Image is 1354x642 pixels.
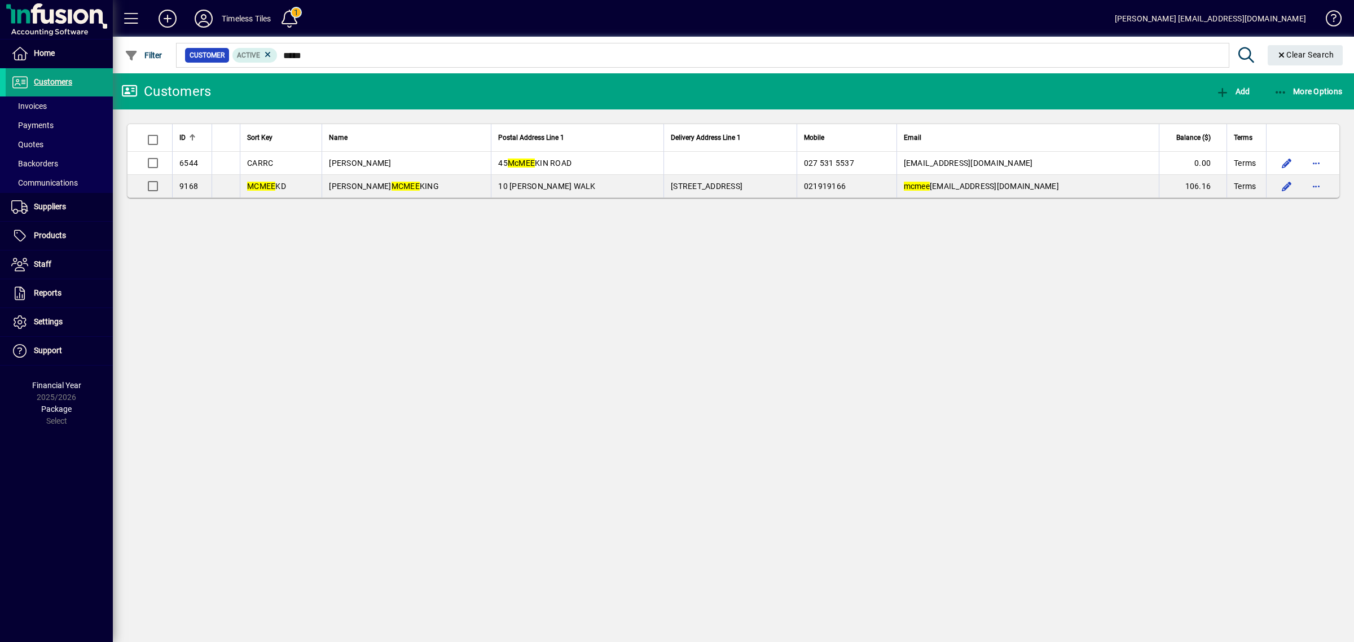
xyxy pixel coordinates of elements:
[392,182,420,191] em: MCMEE
[804,131,824,144] span: Mobile
[329,182,439,191] span: [PERSON_NAME] KING
[804,182,846,191] span: 021919166
[6,154,113,173] a: Backorders
[6,39,113,68] a: Home
[6,193,113,221] a: Suppliers
[179,182,198,191] span: 9168
[237,51,260,59] span: Active
[34,231,66,240] span: Products
[232,48,278,63] mat-chip: Activation Status: Active
[498,182,595,191] span: 10 [PERSON_NAME] WALK
[247,182,275,191] em: MCMEE
[1278,177,1296,195] button: Edit
[1271,81,1346,102] button: More Options
[329,159,391,168] span: [PERSON_NAME]
[1234,157,1256,169] span: Terms
[904,182,930,191] em: mcmee
[804,131,890,144] div: Mobile
[329,131,348,144] span: Name
[6,308,113,336] a: Settings
[32,381,81,390] span: Financial Year
[6,173,113,192] a: Communications
[1115,10,1306,28] div: [PERSON_NAME] [EMAIL_ADDRESS][DOMAIN_NAME]
[121,82,211,100] div: Customers
[1234,131,1252,144] span: Terms
[34,288,61,297] span: Reports
[11,140,43,149] span: Quotes
[11,102,47,111] span: Invoices
[34,77,72,86] span: Customers
[247,182,286,191] span: KD
[34,317,63,326] span: Settings
[11,159,58,168] span: Backorders
[1159,175,1226,197] td: 106.16
[1277,50,1334,59] span: Clear Search
[1278,154,1296,172] button: Edit
[34,260,51,269] span: Staff
[904,131,921,144] span: Email
[1307,177,1325,195] button: More options
[671,131,741,144] span: Delivery Address Line 1
[247,159,273,168] span: CARRC
[1213,81,1252,102] button: Add
[11,121,54,130] span: Payments
[498,131,564,144] span: Postal Address Line 1
[150,8,186,29] button: Add
[222,10,271,28] div: Timeless Tiles
[804,159,854,168] span: 027 531 5537
[6,135,113,154] a: Quotes
[6,250,113,279] a: Staff
[904,182,1059,191] span: [EMAIL_ADDRESS][DOMAIN_NAME]
[34,346,62,355] span: Support
[247,131,272,144] span: Sort Key
[904,131,1153,144] div: Email
[1216,87,1250,96] span: Add
[1159,152,1226,175] td: 0.00
[6,337,113,365] a: Support
[190,50,225,61] span: Customer
[34,49,55,58] span: Home
[122,45,165,65] button: Filter
[6,96,113,116] a: Invoices
[179,131,205,144] div: ID
[671,182,742,191] span: [STREET_ADDRESS]
[11,178,78,187] span: Communications
[498,159,572,168] span: 45 KIN ROAD
[1317,2,1340,39] a: Knowledge Base
[1268,45,1343,65] button: Clear
[904,159,1033,168] span: [EMAIL_ADDRESS][DOMAIN_NAME]
[179,159,198,168] span: 6544
[34,202,66,211] span: Suppliers
[508,159,535,168] em: McMEE
[6,116,113,135] a: Payments
[6,279,113,307] a: Reports
[1166,131,1221,144] div: Balance ($)
[329,131,484,144] div: Name
[186,8,222,29] button: Profile
[179,131,186,144] span: ID
[6,222,113,250] a: Products
[41,404,72,414] span: Package
[1234,181,1256,192] span: Terms
[1176,131,1211,144] span: Balance ($)
[1307,154,1325,172] button: More options
[1274,87,1343,96] span: More Options
[125,51,162,60] span: Filter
